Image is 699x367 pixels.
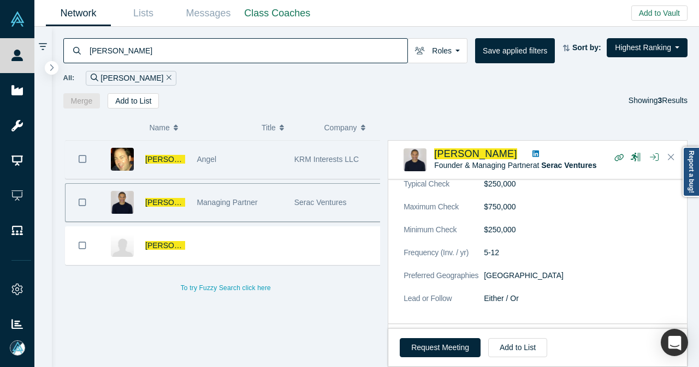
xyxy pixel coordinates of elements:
[10,11,25,27] img: Alchemist Vault Logo
[111,1,176,26] a: Lists
[607,38,688,57] button: Highest Ranking
[434,148,517,159] a: [PERSON_NAME]
[663,149,679,166] button: Close
[484,178,680,190] dd: $250,000
[197,155,216,164] span: Angel
[66,227,99,264] button: Bookmark
[407,38,467,63] button: Roles
[88,38,407,63] input: Search by name, title, company, summary, expertise, investment criteria or topics of focus
[484,224,680,236] dd: $250,000
[145,155,208,164] a: [PERSON_NAME]
[111,191,134,214] img: Kevin Moore's Profile Image
[484,201,680,213] dd: $750,000
[86,71,176,86] div: [PERSON_NAME]
[324,116,357,139] span: Company
[488,338,547,357] button: Add to List
[10,340,25,356] img: Mia Scott's Account
[111,148,134,171] img: Kevin Moore's Profile Image
[404,270,484,293] dt: Preferred Geographies
[484,293,680,304] dd: Either / Or
[683,147,699,197] a: Report a bug!
[176,1,241,26] a: Messages
[658,96,662,105] strong: 3
[400,338,481,357] button: Request Meeting
[145,241,208,250] a: [PERSON_NAME]
[404,247,484,270] dt: Frequency (Inv. / yr)
[404,178,484,201] dt: Typical Check
[63,73,75,83] span: All:
[66,184,99,221] button: Bookmark
[404,293,484,316] dt: Lead or Follow
[262,116,313,139] button: Title
[541,161,596,170] a: Serac Ventures
[173,281,279,295] button: To try Fuzzy Search click here
[658,96,688,105] span: Results
[404,148,426,171] img: Kevin Moore's Profile Image
[404,224,484,247] dt: Minimum Check
[241,1,314,26] a: Class Coaches
[163,72,171,85] button: Remove Filter
[108,93,159,109] button: Add to List
[572,43,601,52] strong: Sort by:
[197,198,257,207] span: Managing Partner
[66,140,99,178] button: Bookmark
[262,116,276,139] span: Title
[631,5,688,21] button: Add to Vault
[111,234,134,257] img: Kevin Moore's Profile Image
[484,270,680,281] dd: [GEOGRAPHIC_DATA]
[404,201,484,224] dt: Maximum Check
[145,198,208,207] a: [PERSON_NAME]
[294,198,347,207] span: Serac Ventures
[149,116,250,139] button: Name
[63,93,100,109] button: Merge
[484,247,680,258] dd: 5-12
[629,93,688,109] div: Showing
[294,155,359,164] span: KRM Interests LLC
[324,116,376,139] button: Company
[46,1,111,26] a: Network
[475,38,555,63] button: Save applied filters
[149,116,169,139] span: Name
[434,161,596,170] span: Founder & Managing Partner at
